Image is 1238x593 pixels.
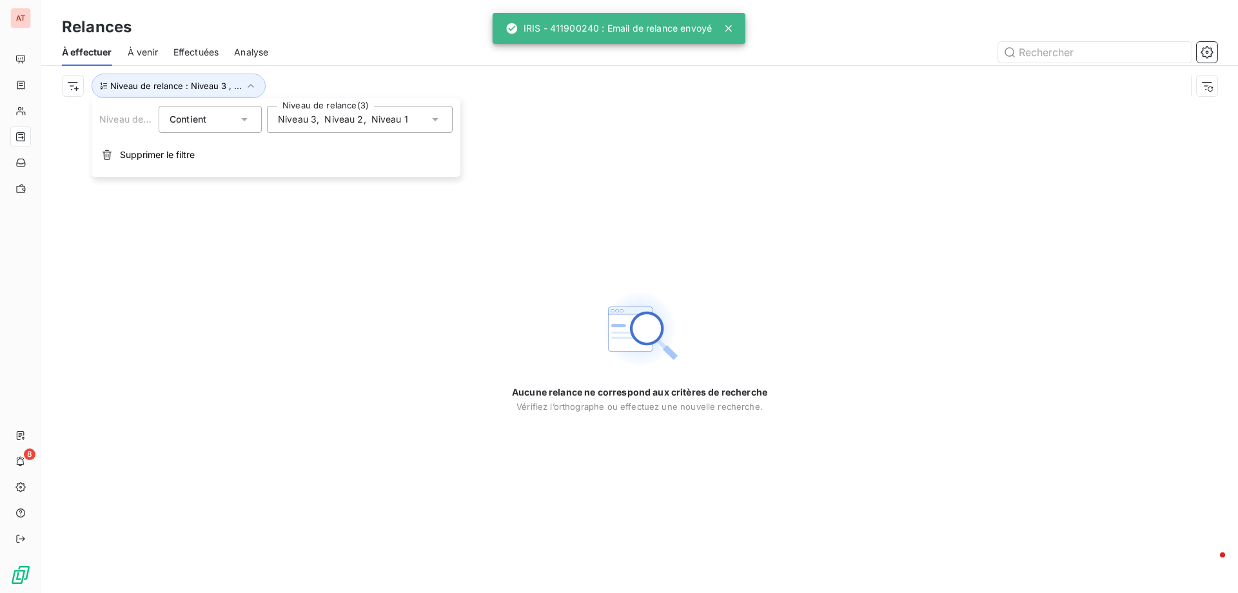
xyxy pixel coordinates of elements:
[10,8,31,28] div: AT
[1194,549,1225,580] iframe: Intercom live chat
[512,386,767,399] span: Aucune relance ne correspond aux critères de recherche
[317,113,319,126] span: ,
[62,46,112,59] span: À effectuer
[516,401,763,412] span: Vérifiez l’orthographe ou effectuez une nouvelle recherche.
[110,81,242,91] span: Niveau de relance : Niveau 3 , ...
[92,74,266,98] button: Niveau de relance : Niveau 3 , ...
[10,565,31,585] img: Logo LeanPay
[128,46,158,59] span: À venir
[173,46,219,59] span: Effectuées
[62,15,132,39] h3: Relances
[92,141,460,169] button: Supprimer le filtre
[364,113,366,126] span: ,
[506,17,712,40] div: IRIS - 411900240 : Email de relance envoyé
[998,42,1192,63] input: Rechercher
[234,46,268,59] span: Analyse
[278,113,317,126] span: Niveau 3
[598,288,681,370] img: Empty state
[120,148,195,161] span: Supprimer le filtre
[371,113,408,126] span: Niveau 1
[324,113,363,126] span: Niveau 2
[99,114,178,125] span: Niveau de relance
[170,114,206,125] span: Contient
[24,448,35,460] span: 8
